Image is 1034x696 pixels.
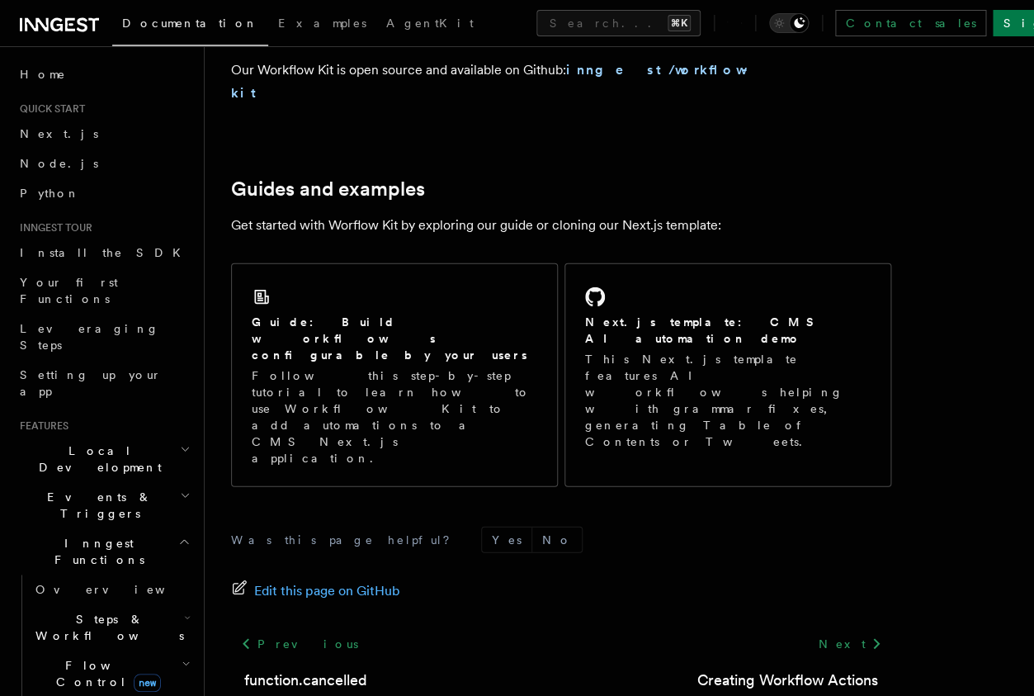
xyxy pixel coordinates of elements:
a: function.cancelled [244,669,367,692]
h2: Guide: Build workflows configurable by your users [252,314,537,363]
a: AgentKit [376,5,484,45]
a: Python [13,178,194,208]
button: Local Development [13,436,194,482]
a: Next [808,629,891,659]
a: Next.js template: CMS AI automation demoThis Next.js template features AI workflows helping with ... [564,263,891,487]
span: Leveraging Steps [20,322,159,352]
span: Edit this page on GitHub [254,580,400,603]
a: Guides and examples [231,178,425,201]
a: Install the SDK [13,238,194,268]
p: Get started with Worflow Kit by exploring our guide or cloning our Next.js template: [231,214,891,237]
a: Your first Functions [13,268,194,314]
button: Events & Triggers [13,482,194,528]
a: Overview [29,575,194,604]
a: Edit this page on GitHub [231,580,400,603]
h2: Next.js template: CMS AI automation demo [585,314,871,347]
a: Leveraging Steps [13,314,194,360]
span: Flow Control [29,657,182,690]
span: Node.js [20,157,98,170]
span: Events & Triggers [13,489,180,522]
button: Yes [482,528,531,552]
span: AgentKit [386,17,474,30]
span: Python [20,187,80,200]
span: Setting up your app [20,368,162,398]
span: Next.js [20,127,98,140]
button: Search...⌘K [536,10,701,36]
span: Local Development [13,443,180,476]
button: No [532,528,582,552]
span: Inngest tour [13,221,92,234]
span: Steps & Workflows [29,611,184,644]
span: Install the SDK [20,246,191,259]
a: Previous [231,629,367,659]
iframe: GitHub [767,73,891,90]
button: Steps & Workflows [29,604,194,651]
button: Inngest Functions [13,528,194,575]
a: Setting up your app [13,360,194,406]
a: Documentation [112,5,268,46]
span: new [134,674,161,692]
p: This Next.js template features AI workflows helping with grammar fixes, generating Table of Conte... [585,351,871,450]
a: Next.js [13,119,194,149]
a: Node.js [13,149,194,178]
span: Overview [35,583,205,596]
a: Guide: Build workflows configurable by your usersFollow this step-by-step tutorial to learn how t... [231,263,558,487]
span: Inngest Functions [13,535,178,568]
span: Your first Functions [20,276,118,305]
span: Examples [278,17,366,30]
span: Documentation [122,17,258,30]
p: Was this page helpful? [231,532,461,548]
p: Follow this step-by-step tutorial to learn how to use Workflow Kit to add automations to a CMS Ne... [252,367,537,466]
span: Features [13,419,68,433]
p: Our Workflow Kit is open source and available on Github: [231,59,761,105]
span: Home [20,66,66,83]
button: Toggle dark mode [769,13,809,33]
a: Creating Workflow Actions [697,669,878,692]
span: Quick start [13,102,85,116]
a: Examples [268,5,376,45]
a: Contact sales [835,10,986,36]
kbd: ⌘K [668,15,691,31]
a: Home [13,59,194,89]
